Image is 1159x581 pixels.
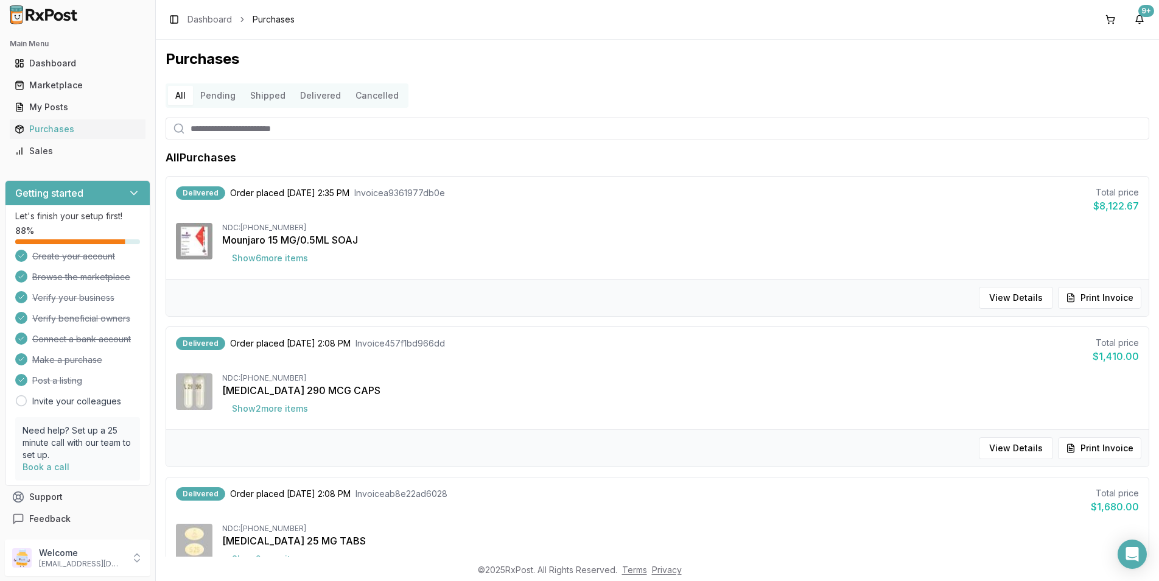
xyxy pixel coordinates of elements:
[5,119,150,139] button: Purchases
[1091,499,1139,514] div: $1,680.00
[166,49,1149,69] h1: Purchases
[10,52,145,74] a: Dashboard
[253,13,295,26] span: Purchases
[5,97,150,117] button: My Posts
[979,287,1053,309] button: View Details
[168,86,193,105] button: All
[1118,540,1147,569] div: Open Intercom Messenger
[166,149,236,166] h1: All Purchases
[193,86,243,105] button: Pending
[5,5,83,24] img: RxPost Logo
[1093,337,1139,349] div: Total price
[230,187,349,199] span: Order placed [DATE] 2:35 PM
[32,271,130,283] span: Browse the marketplace
[222,383,1139,398] div: [MEDICAL_DATA] 290 MCG CAPS
[15,186,83,200] h3: Getting started
[222,223,1139,233] div: NDC: [PHONE_NUMBER]
[222,524,1139,533] div: NDC: [PHONE_NUMBER]
[1058,287,1141,309] button: Print Invoice
[348,86,406,105] button: Cancelled
[5,486,150,508] button: Support
[39,559,124,569] p: [EMAIL_ADDRESS][DOMAIN_NAME]
[1130,10,1149,29] button: 9+
[1091,487,1139,499] div: Total price
[1093,199,1139,213] div: $8,122.67
[10,118,145,140] a: Purchases
[187,13,232,26] a: Dashboard
[187,13,295,26] nav: breadcrumb
[5,54,150,73] button: Dashboard
[222,247,318,269] button: Show6more items
[222,233,1139,247] div: Mounjaro 15 MG/0.5ML SOAJ
[32,333,131,345] span: Connect a bank account
[32,354,102,366] span: Make a purchase
[15,145,141,157] div: Sales
[15,225,34,237] span: 88 %
[23,424,133,461] p: Need help? Set up a 25 minute call with our team to set up.
[354,187,445,199] span: Invoice a9361977db0e
[622,565,647,575] a: Terms
[222,398,318,420] button: Show2more items
[355,337,445,350] span: Invoice 457f1bd966dd
[32,250,115,262] span: Create your account
[10,74,145,96] a: Marketplace
[32,312,130,325] span: Verify beneficial owners
[1058,437,1141,459] button: Print Invoice
[32,292,114,304] span: Verify your business
[39,547,124,559] p: Welcome
[176,186,225,200] div: Delivered
[222,533,1139,548] div: [MEDICAL_DATA] 25 MG TABS
[15,123,141,135] div: Purchases
[176,373,212,410] img: Linzess 290 MCG CAPS
[176,487,225,501] div: Delivered
[979,437,1053,459] button: View Details
[10,96,145,118] a: My Posts
[230,337,351,350] span: Order placed [DATE] 2:08 PM
[5,141,150,161] button: Sales
[15,57,141,69] div: Dashboard
[10,140,145,162] a: Sales
[222,373,1139,383] div: NDC: [PHONE_NUMBER]
[176,337,225,350] div: Delivered
[5,76,150,95] button: Marketplace
[355,488,447,500] span: Invoice ab8e22ad6028
[12,548,32,568] img: User avatar
[5,508,150,530] button: Feedback
[32,375,82,387] span: Post a listing
[15,210,140,222] p: Let's finish your setup first!
[293,86,348,105] button: Delivered
[1093,349,1139,364] div: $1,410.00
[15,101,141,113] div: My Posts
[176,524,212,560] img: Jardiance 25 MG TABS
[15,79,141,91] div: Marketplace
[29,513,71,525] span: Feedback
[1138,5,1154,17] div: 9+
[32,395,121,407] a: Invite your colleagues
[1093,186,1139,199] div: Total price
[652,565,682,575] a: Privacy
[243,86,293,105] button: Shipped
[230,488,351,500] span: Order placed [DATE] 2:08 PM
[23,462,69,472] a: Book a call
[10,39,145,49] h2: Main Menu
[222,548,318,570] button: Show2more items
[176,223,212,259] img: Mounjaro 15 MG/0.5ML SOAJ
